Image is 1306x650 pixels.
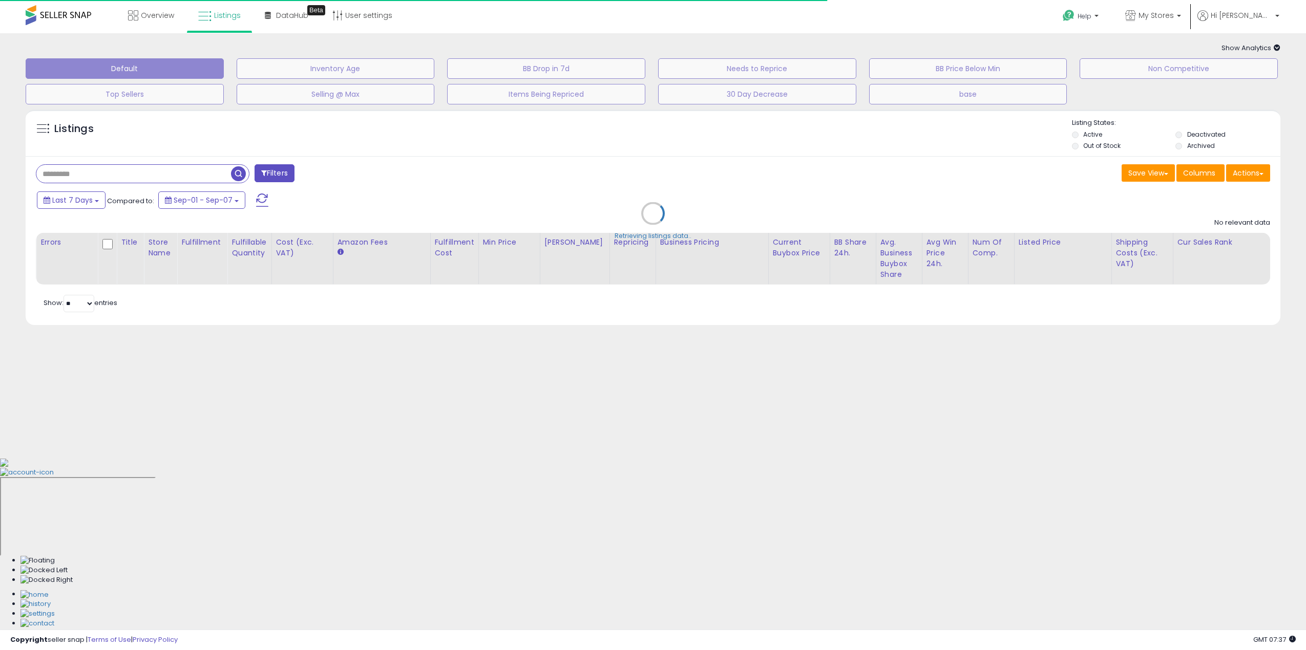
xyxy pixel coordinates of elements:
[26,84,224,104] button: Top Sellers
[869,84,1067,104] button: base
[276,10,308,20] span: DataHub
[20,609,55,619] img: Settings
[20,566,68,575] img: Docked Left
[1080,58,1278,79] button: Non Competitive
[20,590,49,600] img: Home
[1211,10,1272,20] span: Hi [PERSON_NAME]
[1197,10,1279,33] a: Hi [PERSON_NAME]
[20,619,54,629] img: Contact
[141,10,174,20] span: Overview
[20,556,55,566] img: Floating
[237,84,435,104] button: Selling @ Max
[658,58,856,79] button: Needs to Reprice
[869,58,1067,79] button: BB Price Below Min
[307,5,325,15] div: Tooltip anchor
[1139,10,1174,20] span: My Stores
[1055,2,1109,33] a: Help
[20,575,73,585] img: Docked Right
[447,84,645,104] button: Items Being Repriced
[1078,12,1091,20] span: Help
[447,58,645,79] button: BB Drop in 7d
[26,58,224,79] button: Default
[1221,43,1280,53] span: Show Analytics
[1062,9,1075,22] i: Get Help
[214,10,241,20] span: Listings
[615,231,691,241] div: Retrieving listings data..
[20,599,51,609] img: History
[658,84,856,104] button: 30 Day Decrease
[237,58,435,79] button: Inventory Age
